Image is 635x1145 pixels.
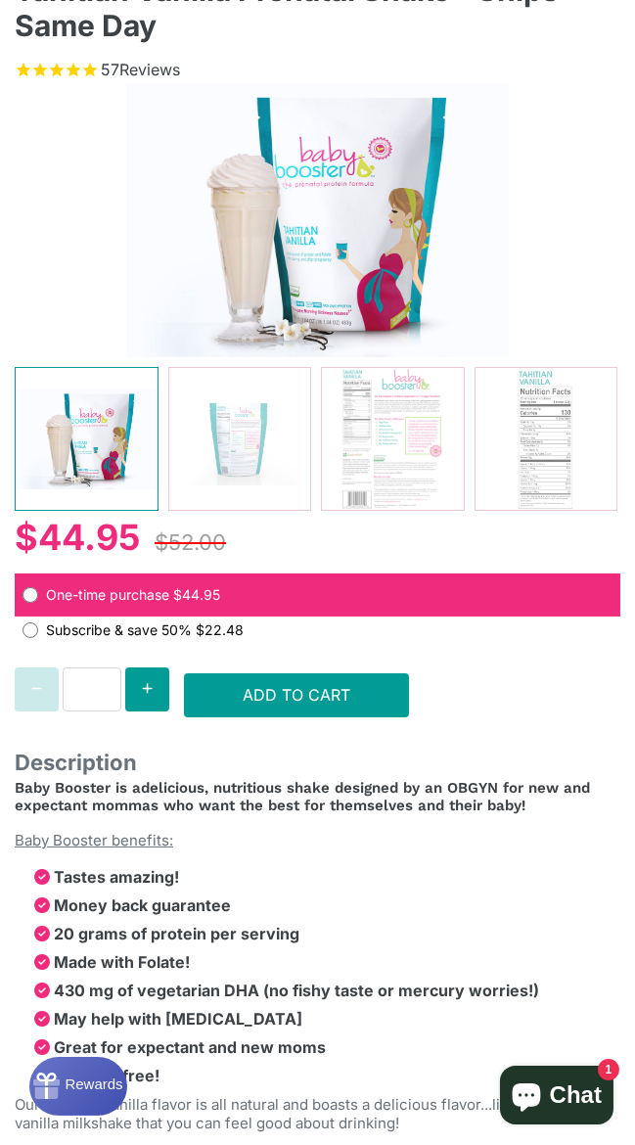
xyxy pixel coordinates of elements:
[54,867,179,887] strong: Tastes amazing!
[16,368,158,510] img: Tahitian Vanilla Prenatal Shake - Ships Same Day
[54,981,539,1000] strong: 430 mg of vegetarian DHA (no fishy taste or mercury worries!)
[150,522,231,564] div: $52.00
[184,673,409,717] button: Add to Cart
[15,779,141,797] span: Baby Booster is a
[15,831,173,849] span: Baby Booster benefits:
[101,60,180,79] span: 57 reviews
[476,368,617,510] img: Tahitian Vanilla Prenatal Shake - Ships Same Day
[15,1095,620,1132] p: Our Tahitian Vanilla flavor is all natural and boasts a delicious flavor...like a perfect vanilla...
[15,511,140,564] div: $44.95
[46,586,173,603] span: One-time purchase
[15,747,620,779] span: Description
[46,621,161,638] span: Subscribe & save
[54,952,190,972] strong: Made with Folate!
[125,667,169,711] button: Increase quantity for Tahitian Vanilla Prenatal Shake - Ships Same Day
[161,621,196,638] span: 50%
[169,368,311,510] img: Tahitian Vanilla Prenatal Shake - Ships Same Day
[35,19,93,35] span: Rewards
[54,895,231,915] strong: Money back guarantee
[15,779,620,814] h4: delicious, nutritious shake designed by an OBGYN for new and expectant mommas who want the best f...
[29,1057,127,1116] button: Rewards
[243,685,350,705] span: Add to Cart
[54,1037,326,1057] strong: Great for expectant and new moms
[196,621,244,638] span: recurring price
[173,586,220,603] span: original price
[494,1066,619,1129] inbox-online-store-chat: Shopify online store chat
[15,58,620,83] span: Rated 4.7 out of 5 stars 57 reviews
[15,83,620,357] img: Tahitian Vanilla Prenatal Shake - Ships Same Day
[54,924,299,943] strong: 20 grams of protein per serving
[54,1009,302,1029] strong: May help with [MEDICAL_DATA]
[119,60,180,79] span: Reviews
[322,368,464,510] img: Tahitian Vanilla Prenatal Shake - Ships Same Day
[63,667,121,711] input: Quantity for Tahitian Vanilla Prenatal Shake - Ships Same Day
